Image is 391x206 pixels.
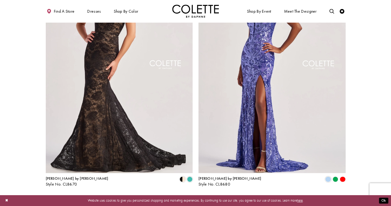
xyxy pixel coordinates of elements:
img: Colette by Daphne [172,5,219,18]
span: [PERSON_NAME] by [PERSON_NAME] [198,176,261,181]
span: Style No. CL8670 [46,182,77,187]
span: Dresses [87,9,101,14]
a: Toggle search [328,5,335,18]
a: Visit Home Page [172,5,219,18]
div: Colette by Daphne Style No. CL8680 [198,177,261,186]
span: Shop By Event [246,5,272,18]
a: here [297,198,303,203]
span: Shop by color [113,9,138,14]
span: Style No. CL8680 [198,182,230,187]
a: Meet the designer [283,5,318,18]
i: Turquoise [187,177,193,182]
div: Colette by Daphne Style No. CL8670 [46,177,108,186]
a: Check Wishlist [338,5,346,18]
i: Black/Nude [180,177,185,182]
span: Dresses [86,5,102,18]
button: Close Dialog [3,196,11,205]
span: [PERSON_NAME] by [PERSON_NAME] [46,176,108,181]
p: Website uses cookies to give you personalized shopping and marketing experiences. By continuing t... [34,197,357,204]
i: Red [340,177,345,182]
span: Find a store [54,9,75,14]
button: Submit Dialog [379,198,388,204]
span: Shop By Event [247,9,271,14]
i: Periwinkle [325,177,331,182]
a: Find a store [46,5,76,18]
span: Meet the designer [284,9,317,14]
span: Shop by color [113,5,139,18]
i: Emerald [333,177,338,182]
